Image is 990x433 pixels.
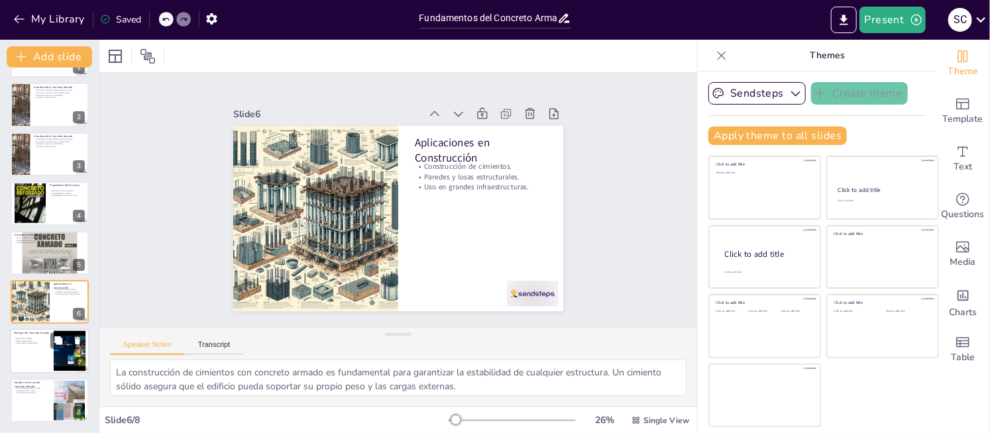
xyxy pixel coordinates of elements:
[716,300,811,305] div: Click to add title
[50,190,85,193] p: Resistencia a la compresión.
[708,82,806,105] button: Sendsteps
[954,160,972,174] span: Text
[834,310,876,313] div: Click to add text
[7,46,92,68] button: Add slide
[247,213,379,236] p: Construcción de cimientos.
[11,132,89,176] div: 3
[859,7,926,33] button: Present
[708,126,847,145] button: Apply theme to all slides
[248,192,381,216] p: Uso en grandes infraestructuras.
[244,218,378,263] p: Aplicaciones en Construcción
[73,308,85,320] div: 6
[11,181,89,225] div: 4
[11,83,89,126] div: 2
[70,333,85,349] button: Delete Slide
[54,289,85,291] p: Construcción de cimientos.
[732,40,923,72] p: Themes
[936,183,989,230] div: Get real-time input from your audience
[105,46,126,67] div: Layout
[14,342,50,345] p: Versatilidad en aplicaciones.
[949,305,977,320] span: Charts
[50,195,85,197] p: Trabajabilidad en la construcción.
[54,293,85,296] p: Uso en grandes infraestructuras.
[100,13,141,26] div: Saved
[838,186,926,194] div: Click to add title
[34,145,85,148] p: Se utiliza en obras civiles.
[50,183,85,187] p: Propiedades del Concreto
[15,239,85,242] p: Resistencia a condiciones adversas.
[15,387,50,389] p: Mezcla adecuada del concreto.
[15,381,50,388] p: Desafíos en el Uso del Concreto Armado
[948,8,972,32] div: s c
[73,160,85,172] div: 3
[34,96,85,99] p: Se utiliza en obras civiles.
[886,310,928,313] div: Click to add text
[10,329,89,374] div: 7
[781,310,811,313] div: Click to add text
[110,360,687,396] textarea: La construcción de cimientos con concreto armado es fundamental para garantizar la estabilidad de...
[34,134,85,138] p: Introducción al Concreto Armado
[248,203,380,226] p: Paredes y losas estructurales.
[73,210,85,222] div: 4
[367,277,554,309] div: Slide 6
[73,62,85,73] div: 1
[936,87,989,135] div: Add ready made slides
[140,48,156,64] span: Position
[50,333,66,349] button: Duplicate Slide
[14,340,50,342] p: Bajo mantenimiento.
[14,331,50,335] p: Ventajas del Concreto Armado
[834,300,929,305] div: Click to add title
[936,40,989,87] div: Change the overall theme
[14,338,50,340] p: Resistencia al fuego.
[834,231,929,236] div: Click to add title
[936,326,989,373] div: Add a table
[11,231,89,275] div: 5
[11,280,89,324] div: 6
[943,112,983,126] span: Template
[110,340,185,355] button: Speaker Notes
[419,9,557,28] input: Insert title
[34,140,85,143] p: El concreto armado se usa en edificaciones.
[831,7,857,33] button: Export to PowerPoint
[11,379,89,422] div: 8
[15,389,50,392] p: Importancia del curado.
[34,138,85,140] p: El concreto armado combina concreto y acero.
[948,64,978,79] span: Theme
[185,340,244,355] button: Transcript
[749,310,779,313] div: Click to add text
[716,310,746,313] div: Click to add text
[942,207,985,222] span: Questions
[34,93,85,96] p: Mejora la resistencia y durabilidad.
[34,89,85,91] p: El concreto armado combina concreto y acero.
[725,270,808,273] div: Click to add body
[54,282,85,289] p: Aplicaciones en Construcción
[951,350,975,365] span: Table
[948,7,972,33] button: s c
[643,415,689,426] span: Single View
[838,199,926,203] div: Click to add text
[936,230,989,278] div: Add images, graphics, shapes or video
[15,236,85,239] p: Uso en puentes y edificios.
[716,171,811,175] div: Click to add text
[34,91,85,94] p: El concreto armado se usa en edificaciones.
[73,407,85,418] div: 8
[15,242,85,244] p: Adaptabilidad en diseños.
[34,85,85,89] p: Introducción al Concreto Armado
[725,248,810,260] div: Click to add title
[716,162,811,167] div: Click to add title
[73,111,85,123] div: 2
[34,143,85,146] p: Mejora la resistencia y durabilidad.
[73,259,85,271] div: 5
[936,278,989,326] div: Add charts and graphs
[589,414,621,426] div: 26 %
[54,291,85,293] p: Paredes y losas estructurales.
[811,82,908,105] button: Create theme
[950,255,976,269] span: Media
[15,233,85,237] p: Estructuras Comunes
[15,392,50,395] p: Prevención de corrosión.
[10,9,90,30] button: My Library
[50,193,85,195] p: Durabilidad del concreto.
[105,414,449,426] div: Slide 6 / 8
[936,135,989,183] div: Add text boxes
[74,358,85,369] div: 7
